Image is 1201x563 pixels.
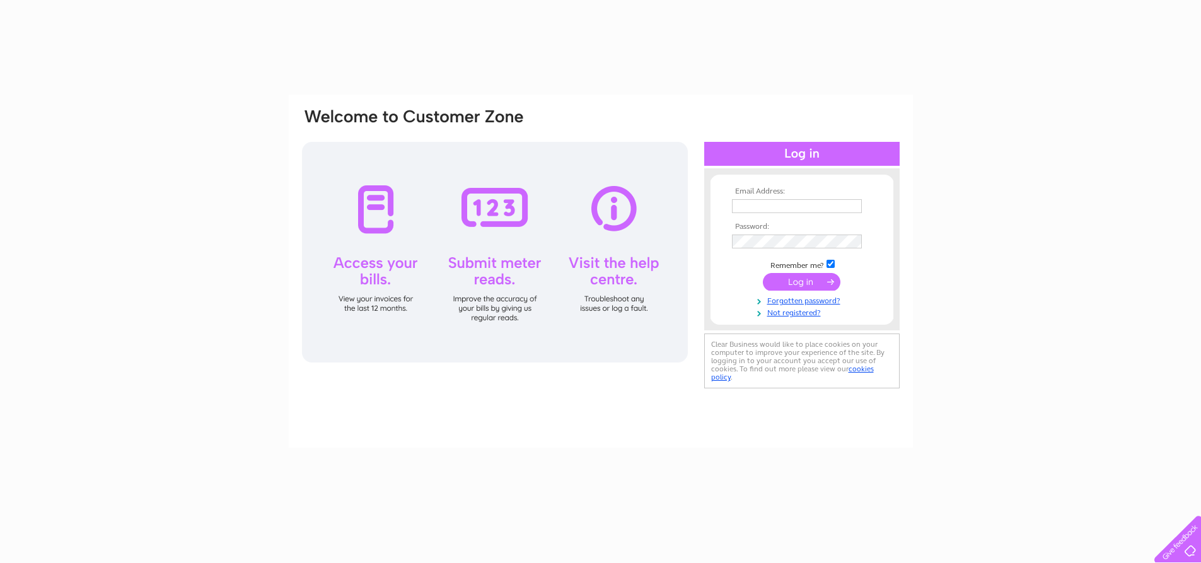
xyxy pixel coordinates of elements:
a: Forgotten password? [732,294,875,306]
input: Submit [763,273,840,291]
a: Not registered? [732,306,875,318]
a: cookies policy [711,364,874,381]
td: Remember me? [729,258,875,270]
th: Email Address: [729,187,875,196]
th: Password: [729,223,875,231]
div: Clear Business would like to place cookies on your computer to improve your experience of the sit... [704,334,900,388]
